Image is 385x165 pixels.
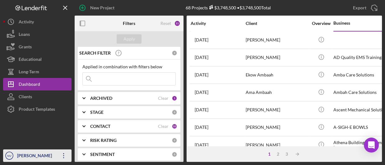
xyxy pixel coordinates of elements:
div: 0 [172,50,177,56]
b: RISK RATING [90,138,117,143]
div: 11 [174,20,180,27]
div: Clear [158,124,169,129]
div: [PERSON_NAME] [246,102,308,118]
time: 2025-08-13 18:54 [195,107,208,112]
div: [PERSON_NAME] [246,49,308,66]
div: 10 [172,124,177,129]
div: Dashboard [19,78,40,92]
time: 2025-07-14 14:32 [195,90,208,95]
div: [PERSON_NAME] [246,119,308,136]
time: 2025-08-21 19:15 [195,72,208,77]
button: Grants [3,41,72,53]
div: 0 [172,152,177,157]
b: SENTIMENT [90,152,115,157]
time: 2021-03-26 17:52 [195,37,208,42]
button: Export [347,2,382,14]
div: Loans [19,28,30,42]
div: 0 [172,109,177,115]
time: 2025-06-16 14:33 [195,143,208,148]
div: 2 [274,152,282,157]
b: SEARCH FILTER [79,51,111,56]
div: Activity [19,16,34,30]
div: 0 [172,138,177,143]
b: ARCHIVED [90,96,112,101]
button: Long-Term [3,66,72,78]
div: [PERSON_NAME] [246,137,308,153]
div: Client [246,21,308,26]
div: Overview [309,21,333,26]
button: Dashboard [3,78,72,90]
time: 2025-09-02 16:04 [195,125,208,130]
div: 1 [265,152,274,157]
div: 68 Projects • $3,748,500 Total [186,5,271,10]
div: Export [353,2,366,14]
div: Apply [123,34,135,44]
div: Business [333,21,364,26]
div: Clear [158,96,169,101]
button: New Project [75,2,121,14]
b: Filters [123,21,135,26]
div: Activity [191,21,245,26]
button: Product Templates [3,103,72,115]
div: Clients [19,90,32,104]
div: Product Templates [19,103,55,117]
div: 3 [282,152,291,157]
div: 1 [172,95,177,101]
button: Clients [3,90,72,103]
time: 2025-04-03 19:11 [195,55,208,60]
div: New Project [90,2,114,14]
button: Activity [3,16,72,28]
div: Reset [160,21,171,26]
div: Ama Ambaah [246,84,308,101]
div: Ekow Ambaah [246,67,308,83]
div: [PERSON_NAME] [246,32,308,48]
div: Applied in combination with filters below [82,64,176,69]
div: Long-Term [19,66,39,80]
button: Loans [3,28,72,41]
div: Open Intercom Messenger [364,138,379,153]
div: Grants [19,41,32,55]
button: Apply [117,34,141,44]
text: NV [7,154,12,158]
b: STAGE [90,110,104,115]
b: CONTACT [90,124,110,129]
div: $3,748,500 [208,5,236,10]
div: Educational [19,53,42,67]
div: [PERSON_NAME] [16,149,56,163]
button: NV[PERSON_NAME] [3,149,72,162]
button: Educational [3,53,72,66]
